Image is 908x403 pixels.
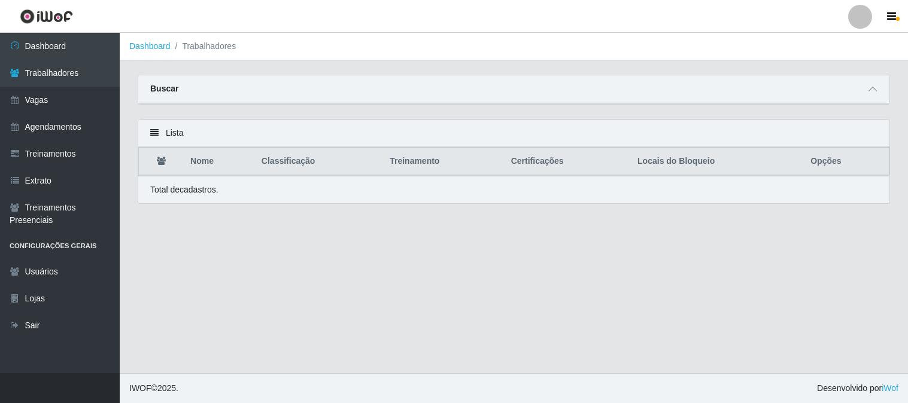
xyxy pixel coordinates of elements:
[138,120,889,147] div: Lista
[20,9,73,24] img: CoreUI Logo
[129,41,171,51] a: Dashboard
[120,33,908,60] nav: breadcrumb
[150,184,218,196] p: Total de cadastros.
[803,148,889,176] th: Opções
[171,40,236,53] li: Trabalhadores
[504,148,630,176] th: Certificações
[382,148,504,176] th: Treinamento
[254,148,382,176] th: Classificação
[817,382,898,395] span: Desenvolvido por
[630,148,803,176] th: Locais do Bloqueio
[129,383,151,393] span: IWOF
[129,382,178,395] span: © 2025 .
[882,383,898,393] a: iWof
[183,148,254,176] th: Nome
[150,84,178,93] strong: Buscar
